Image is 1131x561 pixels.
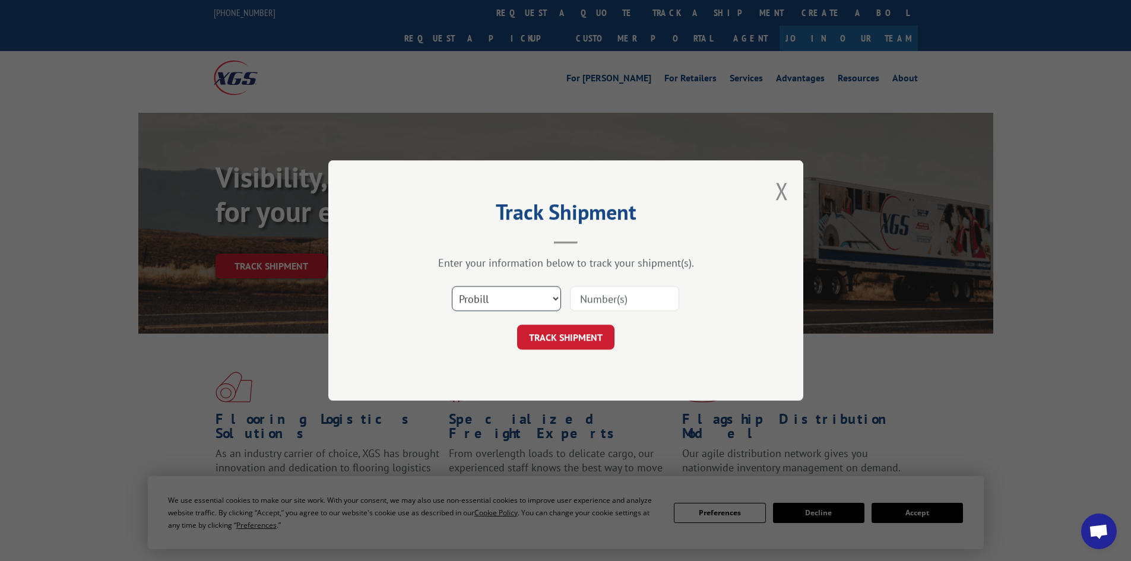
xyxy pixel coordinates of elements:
div: Open chat [1081,514,1117,549]
button: TRACK SHIPMENT [517,325,614,350]
input: Number(s) [570,286,679,311]
button: Close modal [775,175,788,207]
div: Enter your information below to track your shipment(s). [388,256,744,270]
h2: Track Shipment [388,204,744,226]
